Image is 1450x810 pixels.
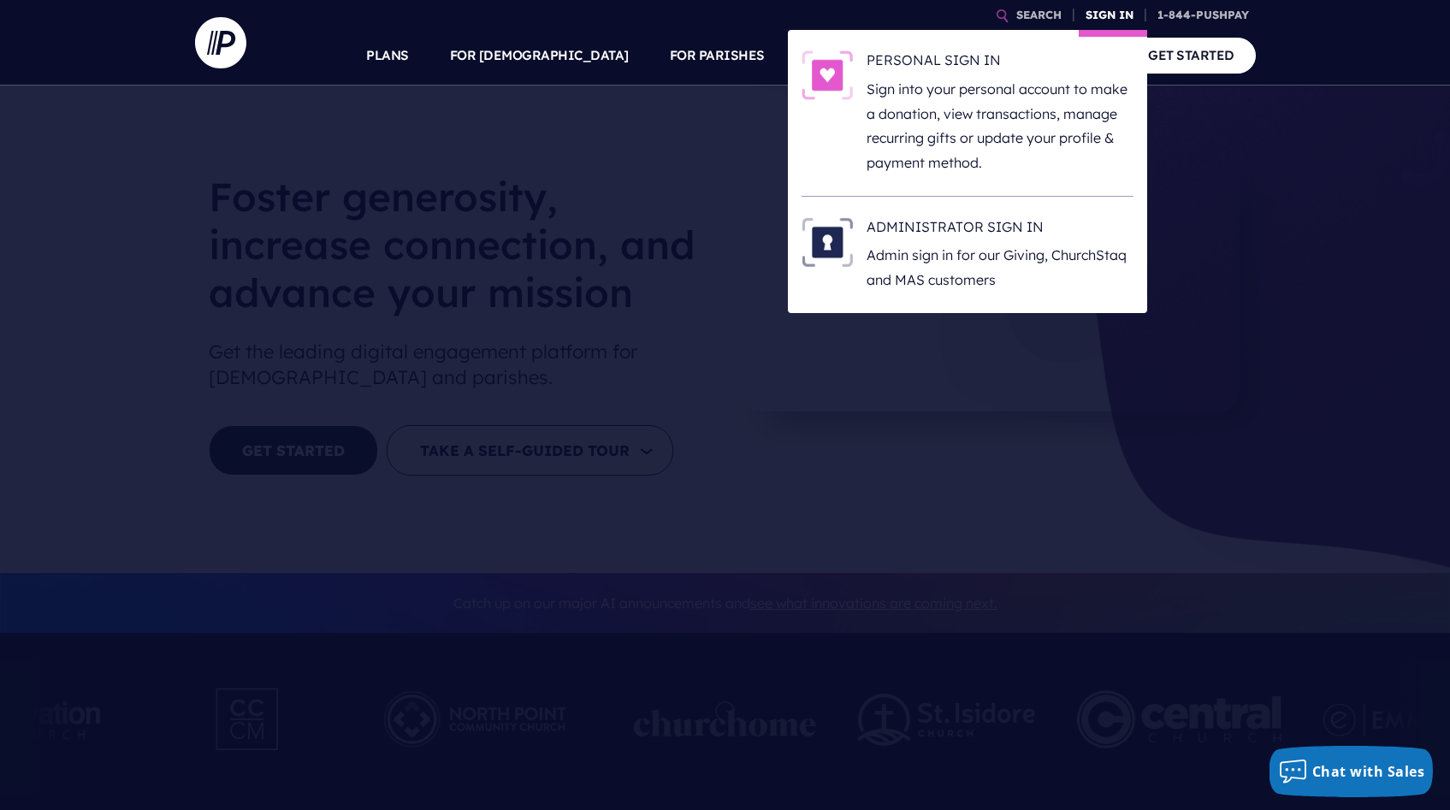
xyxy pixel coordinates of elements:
p: Sign into your personal account to make a donation, view transactions, manage recurring gifts or ... [867,77,1133,175]
h6: ADMINISTRATOR SIGN IN [867,217,1133,243]
img: PERSONAL SIGN IN - Illustration [802,50,853,100]
a: EXPLORE [922,26,982,86]
a: GET STARTED [1127,38,1256,73]
a: PLANS [366,26,409,86]
button: Chat with Sales [1269,746,1434,797]
a: SOLUTIONS [806,26,882,86]
a: FOR PARISHES [670,26,765,86]
p: Admin sign in for our Giving, ChurchStaq and MAS customers [867,243,1133,293]
a: FOR [DEMOGRAPHIC_DATA] [450,26,629,86]
span: Chat with Sales [1312,762,1425,781]
a: COMPANY [1023,26,1086,86]
h6: PERSONAL SIGN IN [867,50,1133,76]
img: ADMINISTRATOR SIGN IN - Illustration [802,217,853,267]
a: PERSONAL SIGN IN - Illustration PERSONAL SIGN IN Sign into your personal account to make a donati... [802,50,1133,175]
a: ADMINISTRATOR SIGN IN - Illustration ADMINISTRATOR SIGN IN Admin sign in for our Giving, ChurchSt... [802,217,1133,293]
